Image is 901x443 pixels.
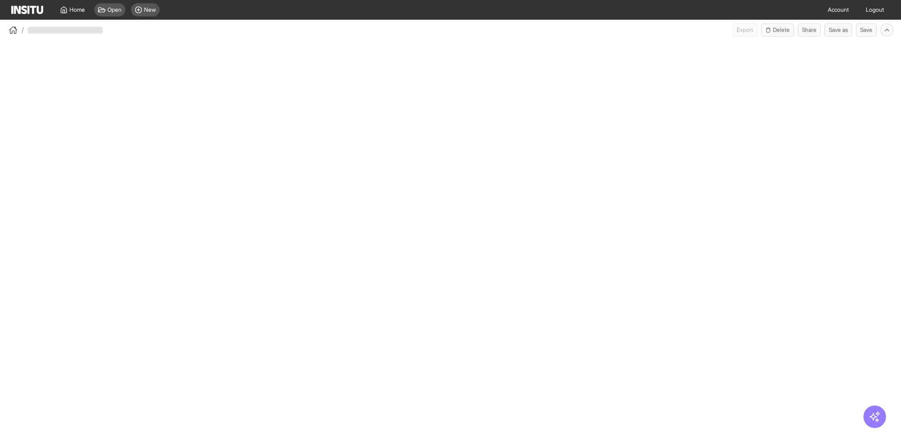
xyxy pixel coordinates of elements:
[733,23,757,37] button: Export
[11,6,43,14] img: Logo
[8,24,24,36] button: /
[107,6,122,14] span: Open
[825,23,852,37] button: Save as
[69,6,85,14] span: Home
[22,25,24,35] span: /
[733,23,757,37] span: Can currently only export from Insights reports.
[144,6,156,14] span: New
[761,23,794,37] button: Delete
[856,23,877,37] button: Save
[798,23,821,37] button: Share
